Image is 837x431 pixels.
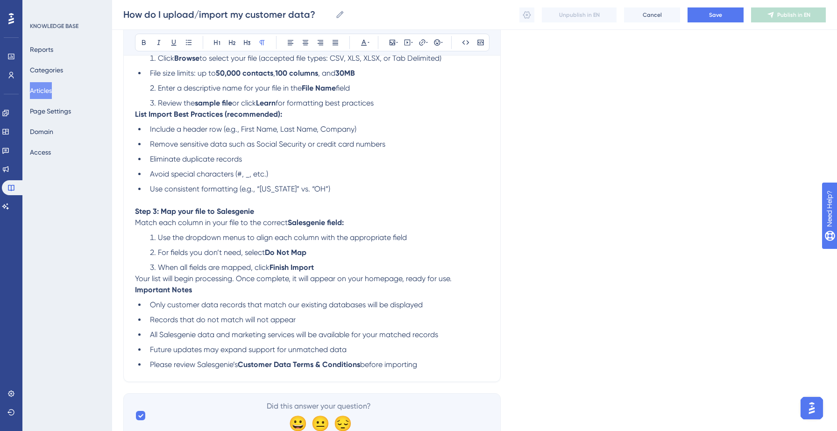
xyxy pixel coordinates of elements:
[232,99,256,107] span: or click
[542,7,617,22] button: Unpublish in EN
[30,41,53,58] button: Reports
[30,103,71,120] button: Page Settings
[135,110,282,119] strong: List Import Best Practices (recommended):
[777,11,810,19] span: Publish in EN
[150,315,296,324] span: Records that do not match will not appear
[333,416,348,431] div: 😔
[709,11,722,19] span: Save
[174,54,199,63] strong: Browse
[238,360,360,369] strong: Customer Data Terms & Conditions
[150,345,347,354] span: Future updates may expand support for unmatched data
[335,69,355,78] strong: 30MB
[135,285,192,294] strong: Important Notes
[158,248,265,257] span: For fields you don’t need, select
[30,144,51,161] button: Access
[242,69,273,78] strong: contacts
[199,54,441,63] span: to select your file (accepted file types: CSV, XLS, XLSX, or Tab Delimited)
[688,7,744,22] button: Save
[123,8,332,21] input: Article Name
[158,54,174,63] span: Click
[273,69,275,78] span: ,
[150,300,423,309] span: Only customer data records that match our existing databases will be displayed
[135,218,288,227] span: Match each column in your file to the correct
[135,207,254,216] strong: Step 3: Map your file to Salesgenie
[195,99,232,107] strong: sample file
[150,69,216,78] span: File size limits: up to
[30,62,63,78] button: Categories
[751,7,826,22] button: Publish in EN
[302,84,336,92] strong: File Name
[275,69,287,78] strong: 100
[559,11,600,19] span: Unpublish in EN
[150,184,330,193] span: Use consistent formatting (e.g., “[US_STATE]” vs. “OH”)
[289,69,318,78] strong: columns
[158,233,407,242] span: Use the dropdown menus to align each column with the appropriate field
[150,170,268,178] span: Avoid special characters (#, _, etc.)
[30,123,53,140] button: Domain
[30,82,52,99] button: Articles
[289,416,304,431] div: 😀
[643,11,662,19] span: Cancel
[150,360,238,369] span: Please review Salesgenie’s
[276,99,374,107] span: for formatting best practices
[267,401,371,412] span: Did this answer your question?
[150,155,242,163] span: Eliminate duplicate records
[311,416,326,431] div: 😐
[798,394,826,422] iframe: UserGuiding AI Assistant Launcher
[150,125,356,134] span: Include a header row (e.g., First Name, Last Name, Company)
[22,2,58,14] span: Need Help?
[150,140,385,148] span: Remove sensitive data such as Social Security or credit card numbers
[216,69,241,78] strong: 50,000
[336,84,350,92] span: field
[158,263,270,272] span: When all fields are mapped, click
[288,218,344,227] strong: Salesgenie field:
[135,274,452,283] span: Your list will begin processing. Once complete, it will appear on your homepage, ready for use.
[624,7,680,22] button: Cancel
[270,263,314,272] strong: Finish Import
[158,84,302,92] span: Enter a descriptive name for your file in the
[150,330,438,339] span: All Salesgenie data and marketing services will be available for your matched records
[30,22,78,30] div: KNOWLEDGE BASE
[360,360,417,369] span: before importing
[265,248,306,257] strong: Do Not Map
[158,99,195,107] span: Review the
[318,69,335,78] span: , and
[256,99,276,107] strong: Learn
